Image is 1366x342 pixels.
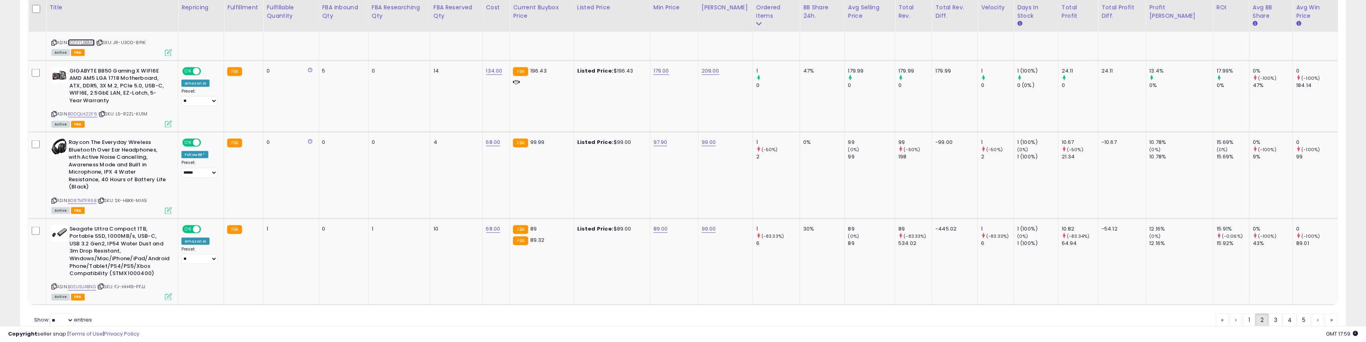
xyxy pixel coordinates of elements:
[653,67,669,75] a: 179.00
[1296,4,1334,20] div: Avg Win Price
[51,139,67,155] img: 41v0T39awGL._SL40_.jpg
[200,226,213,233] span: OFF
[653,225,668,233] a: 89.00
[1217,67,1249,75] div: 17.99%
[1253,153,1293,160] div: 9%
[1301,146,1320,153] small: (-100%)
[1253,225,1293,233] div: 0%
[1217,139,1249,146] div: 15.69%
[51,67,172,127] div: ASIN:
[1017,4,1055,20] div: Days In Stock
[848,67,895,75] div: 179.99
[981,240,1014,247] div: 6
[981,67,1014,75] div: 1
[1243,314,1255,327] a: 1
[577,225,644,233] div: $89.00
[1017,240,1058,247] div: 1 (100%)
[434,225,476,233] div: 10
[756,82,800,89] div: 0
[756,67,800,75] div: 1
[183,68,193,75] span: ON
[51,67,67,83] img: 51aUsM05wPL._SL40_.jpg
[702,138,716,146] a: 99.00
[200,140,213,146] span: OFF
[577,67,614,75] b: Listed Price:
[322,4,365,20] div: FBA inbound Qty
[486,67,503,75] a: 134.00
[1062,240,1098,247] div: 64.94
[803,67,839,75] div: 47%
[513,67,528,76] small: FBA
[51,294,70,301] span: All listings currently available for purchase on Amazon
[1296,153,1337,160] div: 99
[1317,316,1319,324] span: ›
[848,146,859,153] small: (0%)
[756,139,800,146] div: 1
[761,146,778,153] small: (-50%)
[1296,20,1301,28] small: Avg Win Price.
[1297,314,1311,327] a: 5
[1062,4,1095,20] div: Total Profit
[68,197,96,204] a: B08TMTFR6B
[183,226,193,233] span: ON
[1062,225,1098,233] div: 10.82
[97,284,145,290] span: | SKU: FJ-HH49-PFJJ
[1062,82,1098,89] div: 0
[1017,233,1028,239] small: (0%)
[1296,67,1337,75] div: 0
[1296,82,1337,89] div: 184.14
[8,330,139,338] div: seller snap | |
[1062,153,1098,160] div: 21.34
[372,139,424,146] div: 0
[1062,139,1098,146] div: 10.67
[1067,233,1089,239] small: (-83.34%)
[68,39,95,46] a: B0D1YLBBMB
[513,4,570,20] div: Current Buybox Price
[1258,233,1276,239] small: (-100%)
[372,4,427,20] div: FBA Researching Qty
[1150,82,1213,89] div: 0%
[1017,139,1058,146] div: 1 (100%)
[981,153,1014,160] div: 2
[935,139,971,146] div: -99.00
[530,225,537,233] span: 89
[51,207,70,214] span: All listings currently available for purchase on Amazon
[1150,233,1161,239] small: (0%)
[1253,67,1293,75] div: 0%
[848,139,895,146] div: 99
[1222,233,1243,239] small: (-0.06%)
[267,67,312,75] div: 0
[49,4,175,12] div: Title
[898,240,932,247] div: 534.02
[51,121,70,128] span: All listings currently available for purchase on Amazon
[8,330,37,338] strong: Copyright
[434,67,476,75] div: 14
[935,4,974,20] div: Total Rev. Diff.
[181,4,220,12] div: Repricing
[486,138,501,146] a: 68.00
[69,139,166,193] b: Raycon The Everyday Wireless Bluetooth Over Ear Headphones, with Active Noise Cancelling, Awarene...
[267,225,312,233] div: 1
[372,225,424,233] div: 1
[513,237,528,245] small: FBA
[1283,314,1297,327] a: 4
[322,225,362,233] div: 0
[181,151,208,158] div: Follow BB *
[1301,233,1320,239] small: (-100%)
[69,225,167,279] b: Seagate Ultra Compact 1TB, Portable SSD, 1000MB/s, USB-C, USB 3.2 Gen2, IP54 Water Dust and 3m Dr...
[702,67,719,75] a: 209.00
[1101,225,1140,233] div: -54.12
[51,139,172,213] div: ASIN:
[756,225,800,233] div: 1
[1217,4,1246,12] div: ROI
[1150,225,1213,233] div: 12.16%
[981,4,1010,12] div: Velocity
[98,111,147,117] span: | SKU: L5-R2ZL-KU1M
[181,247,218,265] div: Preset:
[513,139,528,148] small: FBA
[98,197,147,204] span: | SKU: SK-HBKK-MIA5
[803,225,839,233] div: 30%
[51,225,172,300] div: ASIN:
[104,330,139,338] a: Privacy Policy
[96,39,145,46] span: | SKU: JR-U3O0-8PIK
